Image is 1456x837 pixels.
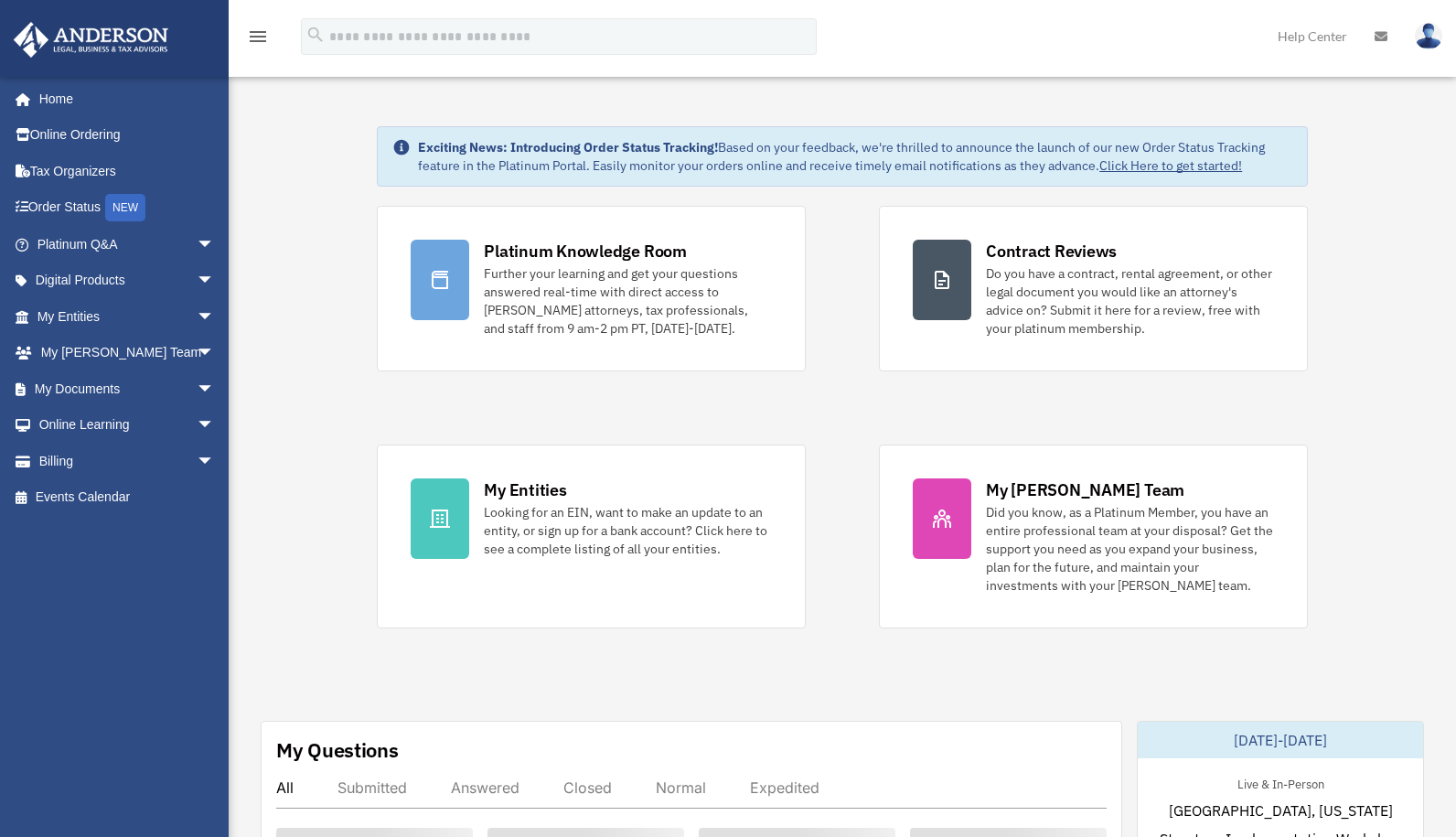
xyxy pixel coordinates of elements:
[305,25,326,45] i: search
[13,189,242,227] a: Order StatusNEW
[247,32,269,48] a: menu
[484,264,772,338] div: Further your learning and get your questions answered real-time with direct access to [PERSON_NAM...
[197,370,233,408] span: arrow_drop_down
[197,298,233,336] span: arrow_drop_down
[377,445,806,628] a: My Entities Looking for an EIN, want to make an update to an entity, or sign up for a bank accoun...
[1138,722,1423,758] div: [DATE]-[DATE]
[879,206,1308,371] a: Contract Reviews Do you have a contract, rental agreement, or other legal document you would like...
[337,778,407,797] div: Submitted
[13,80,233,117] a: Home
[451,778,519,797] div: Answered
[750,778,819,797] div: Expedited
[418,139,718,156] strong: Exciting News: Introducing Order Status Tracking!
[8,22,174,58] img: Anderson Advisors Platinum Portal
[484,478,566,501] div: My Entities
[484,503,772,558] div: Looking for an EIN, want to make an update to an entity, or sign up for a bank account? Click her...
[986,503,1274,595] div: Did you know, as a Platinum Member, you have an entire professional team at your disposal? Get th...
[247,26,269,48] i: menu
[1223,773,1339,792] div: Live & In-Person
[484,240,687,263] div: Platinum Knowledge Room
[13,298,242,335] a: My Entitiesarrow_drop_down
[986,478,1184,501] div: My [PERSON_NAME] Team
[13,335,242,371] a: My [PERSON_NAME] Teamarrow_drop_down
[1099,157,1242,174] a: Click Here to get started!
[13,370,242,407] a: My Documentsarrow_drop_down
[986,264,1274,338] div: Do you have a contract, rental agreement, or other legal document you would like an attorney's ad...
[1415,23,1442,49] img: User Pic
[986,240,1117,263] div: Contract Reviews
[197,443,233,480] span: arrow_drop_down
[13,226,242,263] a: Platinum Q&Aarrow_drop_down
[276,736,399,764] div: My Questions
[13,443,242,479] a: Billingarrow_drop_down
[1169,799,1393,821] span: [GEOGRAPHIC_DATA], [US_STATE]
[197,407,233,445] span: arrow_drop_down
[377,206,806,371] a: Platinum Knowledge Room Further your learning and get your questions answered real-time with dire...
[276,778,294,797] div: All
[13,263,242,299] a: Digital Productsarrow_drop_down
[13,407,242,444] a: Online Learningarrow_drop_down
[13,153,242,189] a: Tax Organizers
[105,194,145,221] div: NEW
[13,479,242,516] a: Events Calendar
[13,117,242,154] a: Online Ordering
[197,226,233,263] span: arrow_drop_down
[563,778,612,797] div: Closed
[879,445,1308,628] a: My [PERSON_NAME] Team Did you know, as a Platinum Member, you have an entire professional team at...
[197,263,233,300] span: arrow_drop_down
[197,335,233,372] span: arrow_drop_down
[656,778,706,797] div: Normal
[418,138,1292,175] div: Based on your feedback, we're thrilled to announce the launch of our new Order Status Tracking fe...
